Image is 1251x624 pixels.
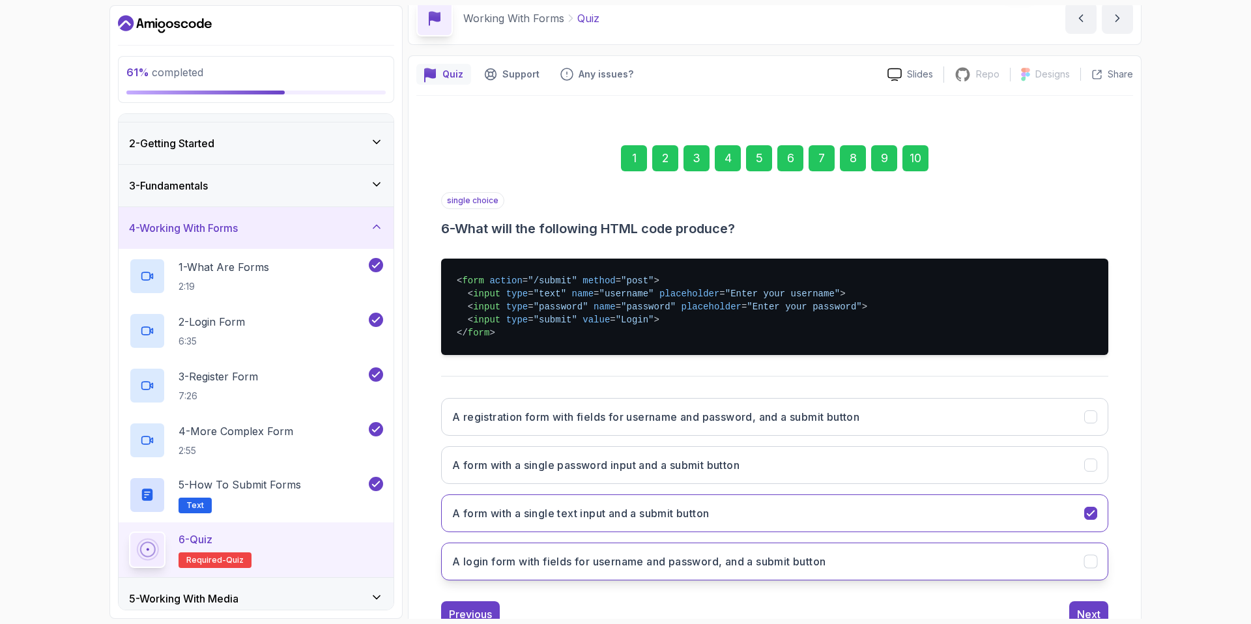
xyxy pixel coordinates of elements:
div: 10 [902,145,928,171]
span: input [473,315,500,325]
p: 6:35 [179,335,245,348]
div: Previous [449,606,492,622]
a: Dashboard [118,14,212,35]
div: 7 [809,145,835,171]
button: quiz button [416,64,471,85]
div: 6 [777,145,803,171]
p: 5 - How to Submit Forms [179,477,301,492]
span: input [473,302,500,312]
h3: A login form with fields for username and password, and a submit button [452,554,826,569]
span: name [594,302,616,312]
p: Quiz [442,68,463,81]
button: 4-More Complex Form2:55 [129,422,383,459]
button: 5-How to Submit FormsText [129,477,383,513]
span: "Enter your username" [725,289,840,299]
span: placeholder [682,302,741,312]
button: Share [1080,68,1133,81]
h3: 5 - Working With Media [129,591,238,606]
h3: 4 - Working With Forms [129,220,238,236]
span: "Enter your password" [747,302,861,312]
span: </ > [457,328,495,338]
p: Slides [907,68,933,81]
div: 8 [840,145,866,171]
p: single choice [441,192,504,209]
p: 7:26 [179,390,258,403]
button: Feedback button [553,64,641,85]
span: < = = = > [468,302,867,312]
span: type [506,289,528,299]
h3: 2 - Getting Started [129,135,214,151]
p: Share [1108,68,1133,81]
div: 2 [652,145,678,171]
h3: 6 - What will the following HTML code produce? [441,220,1108,238]
span: "text" [534,289,566,299]
span: Required- [186,555,226,565]
span: placeholder [659,289,719,299]
span: quiz [226,555,244,565]
div: 4 [715,145,741,171]
span: < = = > [457,276,659,286]
button: Support button [476,64,547,85]
p: Working With Forms [463,10,564,26]
h3: 3 - Fundamentals [129,178,208,193]
span: 61 % [126,66,149,79]
span: "submit" [534,315,577,325]
span: type [506,315,528,325]
div: Next [1077,606,1100,622]
p: Quiz [577,10,599,26]
p: 2:19 [179,280,269,293]
button: 4-Working With Forms [119,207,394,249]
span: "Login" [616,315,654,325]
div: 1 [621,145,647,171]
span: "username" [599,289,654,299]
span: < = = > [468,315,659,325]
span: form [462,276,484,286]
button: 1-What Are Forms2:19 [129,258,383,294]
button: 2-Login Form6:35 [129,313,383,349]
span: "/submit" [528,276,577,286]
p: 2 - Login Form [179,314,245,330]
span: value [582,315,610,325]
span: form [468,328,490,338]
span: method [582,276,615,286]
button: 6-QuizRequired-quiz [129,532,383,568]
button: 5-Working With Media [119,578,394,619]
span: type [506,302,528,312]
button: A form with a single password input and a submit button [441,446,1108,484]
p: 1 - What Are Forms [179,259,269,275]
p: 2:55 [179,444,293,457]
p: 3 - Register Form [179,369,258,384]
span: action [489,276,522,286]
div: 5 [746,145,772,171]
button: A login form with fields for username and password, and a submit button [441,543,1108,580]
span: completed [126,66,203,79]
p: Support [502,68,539,81]
button: 2-Getting Started [119,122,394,164]
button: 3-Fundamentals [119,165,394,206]
button: next content [1102,3,1133,34]
span: Text [186,500,204,511]
button: A registration form with fields for username and password, and a submit button [441,398,1108,436]
span: name [571,289,594,299]
span: "password" [621,302,676,312]
span: input [473,289,500,299]
div: 3 [683,145,710,171]
span: "post" [621,276,654,286]
div: 9 [871,145,897,171]
p: Any issues? [579,68,633,81]
h3: A form with a single text input and a submit button [452,505,709,521]
span: < = = = > [468,289,846,299]
button: A form with a single text input and a submit button [441,494,1108,532]
span: "password" [534,302,588,312]
p: Designs [1035,68,1070,81]
p: 4 - More Complex Form [179,423,293,439]
p: 6 - Quiz [179,532,212,547]
p: Repo [976,68,999,81]
h3: A form with a single password input and a submit button [452,457,740,473]
a: Slides [877,68,943,81]
button: previous content [1065,3,1097,34]
h3: A registration form with fields for username and password, and a submit button [452,409,859,425]
button: 3-Register Form7:26 [129,367,383,404]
